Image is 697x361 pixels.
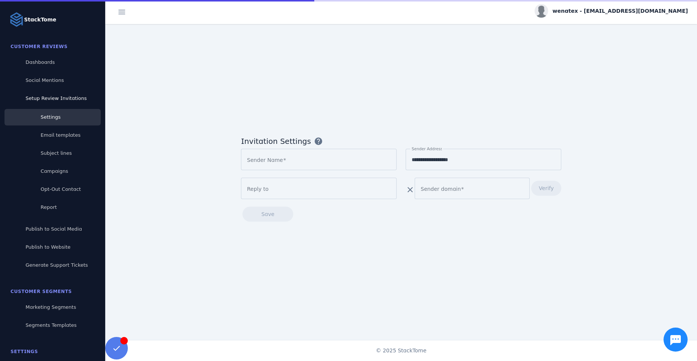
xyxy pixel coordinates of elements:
[5,317,101,334] a: Segments Templates
[241,136,311,147] span: Invitation Settings
[11,289,72,294] span: Customer Segments
[376,347,427,355] span: © 2025 StackTome
[5,239,101,255] a: Publish to Website
[553,7,688,15] span: wenatex - [EMAIL_ADDRESS][DOMAIN_NAME]
[5,163,101,180] a: Campaigns
[41,168,68,174] span: Campaigns
[5,257,101,273] a: Generate Support Tickets
[5,221,101,237] a: Publish to Social Media
[5,145,101,162] a: Subject lines
[5,109,101,125] a: Settings
[26,244,70,250] span: Publish to Website
[26,59,55,65] span: Dashboards
[26,304,76,310] span: Marketing Segments
[41,132,80,138] span: Email templates
[247,186,268,192] mat-label: Reply to
[26,226,82,232] span: Publish to Social Media
[26,262,88,268] span: Generate Support Tickets
[41,204,57,210] span: Report
[26,77,64,83] span: Social Mentions
[5,299,101,316] a: Marketing Segments
[5,181,101,198] a: Opt-Out Contact
[41,114,61,120] span: Settings
[9,12,24,27] img: Logo image
[535,4,688,18] button: wenatex - [EMAIL_ADDRESS][DOMAIN_NAME]
[41,186,81,192] span: Opt-Out Contact
[24,16,56,24] strong: StackTome
[26,95,87,101] span: Setup Review Invitations
[247,157,283,163] mat-label: Sender Name
[41,150,72,156] span: Subject lines
[11,44,68,49] span: Customer Reviews
[406,185,415,194] mat-icon: clear
[5,127,101,143] a: Email templates
[5,199,101,216] a: Report
[412,147,442,151] mat-label: Sender Address
[26,322,77,328] span: Segments Templates
[535,4,548,18] img: profile.jpg
[421,186,461,192] mat-label: Sender domain
[11,349,38,354] span: Settings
